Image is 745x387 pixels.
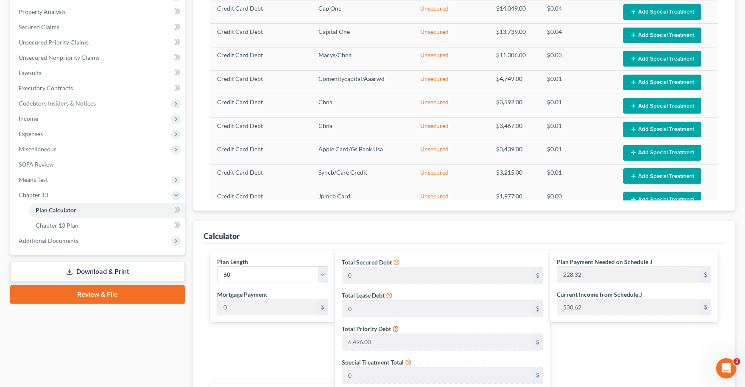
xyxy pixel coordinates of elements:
[342,368,533,384] input: 0.00
[413,24,490,47] td: Unsecured
[716,358,737,379] iframe: Intercom live chat
[342,267,533,284] input: 0.00
[489,141,540,164] td: $3,439.00
[342,324,391,333] label: Total Priority Debt
[218,299,318,315] input: 0.00
[623,168,701,184] button: Add Special Treatment
[210,117,312,141] td: Credit Card Debt
[312,47,413,70] td: Macys/Cbna
[623,75,701,90] button: Add Special Treatment
[10,262,185,282] a: Download & Print
[312,164,413,188] td: Syncb/Care Credit
[413,47,490,70] td: Unsecured
[540,164,617,188] td: $0.01
[29,203,185,218] a: Plan Calculator
[533,334,543,350] div: $
[217,257,248,266] label: Plan Length
[19,130,43,137] span: Expenses
[623,51,701,67] button: Add Special Treatment
[540,94,617,117] td: $0.01
[19,191,48,198] span: Chapter 13
[342,291,385,300] label: Total Lease Debt
[12,4,185,19] a: Property Analysis
[623,192,701,208] button: Add Special Treatment
[210,141,312,164] td: Credit Card Debt
[700,267,711,283] div: $
[312,188,413,212] td: Jpmcb Card
[489,47,540,70] td: $11,306.00
[19,39,89,46] span: Unsecured Priority Claims
[19,100,96,107] span: Codebtors Insiders & Notices
[19,237,78,244] span: Additional Documents
[623,28,701,43] button: Add Special Treatment
[342,358,404,367] label: Special Treatment Total
[700,299,711,315] div: $
[19,145,56,153] span: Miscellaneous
[413,94,490,117] td: Unsecured
[12,50,185,65] a: Unsecured Nonpriority Claims
[312,24,413,47] td: Capital One
[19,69,42,76] span: Lawsuits
[489,164,540,188] td: $3,215.00
[557,267,700,283] input: 0.00
[12,35,185,50] a: Unsecured Priority Claims
[12,65,185,81] a: Lawsuits
[540,24,617,47] td: $0.04
[19,84,73,92] span: Executory Contracts
[318,299,328,315] div: $
[19,176,48,183] span: Means Test
[342,301,533,317] input: 0.00
[533,368,543,384] div: $
[210,164,312,188] td: Credit Card Debt
[557,299,700,315] input: 0.00
[19,54,100,61] span: Unsecured Nonpriority Claims
[29,218,185,233] a: Chapter 13 Plan
[413,117,490,141] td: Unsecured
[623,4,701,20] button: Add Special Treatment
[36,222,78,229] span: Chapter 13 Plan
[19,115,38,122] span: Income
[623,98,701,114] button: Add Special Treatment
[210,188,312,212] td: Credit Card Debt
[413,71,490,94] td: Unsecured
[342,334,533,350] input: 0.00
[19,8,66,15] span: Property Analysis
[312,141,413,164] td: Apple Card/Gs Bank Usa
[413,141,490,164] td: Unsecured
[342,258,392,267] label: Total Secured Debt
[19,23,59,31] span: Secured Claims
[489,188,540,212] td: $1,977.00
[557,257,652,266] label: Plan Payment Needed on Schedule J
[413,164,490,188] td: Unsecured
[623,122,701,137] button: Add Special Treatment
[533,267,543,284] div: $
[623,145,701,161] button: Add Special Treatment
[36,206,76,214] span: Plan Calculator
[413,188,490,212] td: Unsecured
[210,71,312,94] td: Credit Card Debt
[210,94,312,117] td: Credit Card Debt
[540,141,617,164] td: $0.01
[10,285,185,304] a: Review & File
[557,290,642,299] label: Current Income from Schedule J
[489,71,540,94] td: $4,749.00
[540,71,617,94] td: $0.01
[204,231,240,241] div: Calculator
[210,47,312,70] td: Credit Card Debt
[489,117,540,141] td: $3,467.00
[540,47,617,70] td: $0.03
[489,94,540,117] td: $3,592.00
[12,81,185,96] a: Executory Contracts
[12,157,185,172] a: SOFA Review
[12,19,185,35] a: Secured Claims
[217,290,267,299] label: Mortgage Payment
[540,117,617,141] td: $0.01
[312,117,413,141] td: Cbna
[540,188,617,212] td: $0.00
[533,301,543,317] div: $
[312,94,413,117] td: Cbna
[734,358,740,365] span: 2
[19,161,54,168] span: SOFA Review
[210,24,312,47] td: Credit Card Debt
[489,24,540,47] td: $13,739.00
